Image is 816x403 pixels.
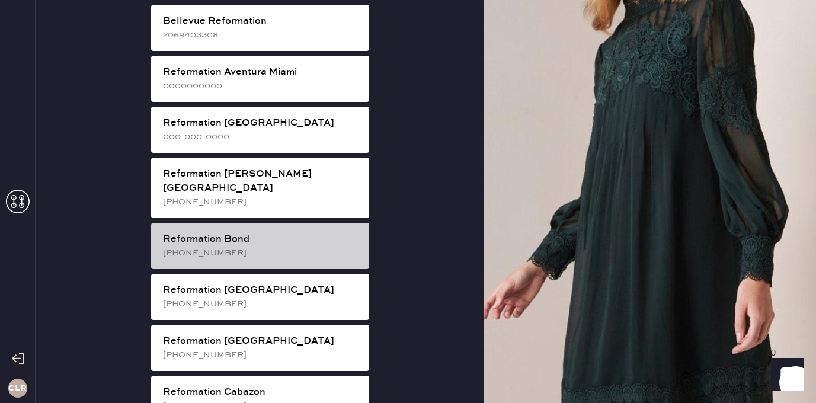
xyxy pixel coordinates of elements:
div: [PHONE_NUMBER] [163,196,360,209]
div: Reformation [GEOGRAPHIC_DATA] [163,283,360,298]
div: Bellevue Reformation [163,14,360,28]
div: [PHONE_NUMBER] [163,247,360,260]
div: [PHONE_NUMBER] [163,348,360,362]
div: Reformation Cabazon [163,385,360,399]
div: 0000000000 [163,79,360,92]
div: Reformation [GEOGRAPHIC_DATA] [163,334,360,348]
div: [PHONE_NUMBER] [163,298,360,311]
div: Reformation [GEOGRAPHIC_DATA] [163,116,360,130]
div: Reformation Bond [163,232,360,247]
div: 2069403308 [163,28,360,41]
div: Reformation [PERSON_NAME][GEOGRAPHIC_DATA] [163,167,360,196]
div: 000-000-0000 [163,130,360,143]
h3: CLR [8,384,27,392]
div: Reformation Aventura Miami [163,65,360,79]
iframe: Front Chat [760,350,811,401]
